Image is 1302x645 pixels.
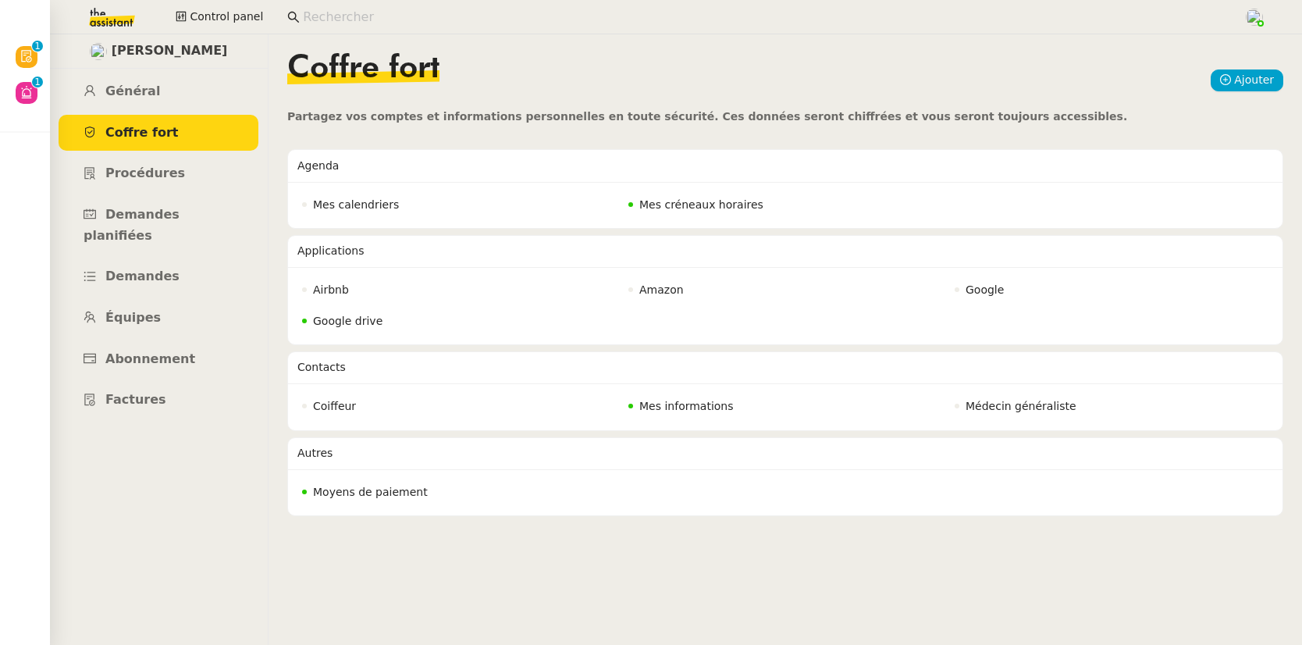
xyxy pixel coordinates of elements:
[105,125,179,140] span: Coffre fort
[303,7,1228,28] input: Rechercher
[59,258,258,295] a: Demandes
[190,8,263,26] span: Control panel
[313,283,349,296] span: Airbnb
[90,43,107,60] img: users%2FrvM9QKT95GRs84TlTRdpuB62bhn1%2Favatar%2F1555062430900.jpeg
[639,283,684,296] span: Amazon
[59,197,258,254] a: Demandes planifiées
[287,110,1127,123] span: Partagez vos comptes et informations personnelles en toute sécurité. Ces données seront chiffrées...
[1234,71,1274,89] span: Ajouter
[313,400,356,412] span: Coiffeur
[105,269,180,283] span: Demandes
[966,283,1004,296] span: Google
[297,361,346,373] span: Contacts
[34,77,41,91] p: 1
[84,207,180,243] span: Demandes planifiées
[105,351,195,366] span: Abonnement
[105,392,166,407] span: Factures
[313,486,428,498] span: Moyens de paiement
[1211,69,1283,91] button: Ajouter
[287,53,439,84] span: Coffre fort
[105,310,161,325] span: Équipes
[59,73,258,110] a: Général
[59,300,258,337] a: Équipes
[32,41,43,52] nz-badge-sup: 1
[59,155,258,192] a: Procédures
[297,244,365,257] span: Applications
[32,77,43,87] nz-badge-sup: 1
[105,84,160,98] span: Général
[59,115,258,151] a: Coffre fort
[166,6,272,28] button: Control panel
[59,341,258,378] a: Abonnement
[105,166,185,180] span: Procédures
[1246,9,1263,26] img: users%2FNTfmycKsCFdqp6LX6USf2FmuPJo2%2Favatar%2Fprofile-pic%20(1).png
[297,159,339,172] span: Agenda
[966,400,1076,412] span: Médecin généraliste
[313,198,399,211] span: Mes calendriers
[639,198,763,211] span: Mes créneaux horaires
[313,315,382,327] span: Google drive
[639,400,734,412] span: Mes informations
[112,41,228,62] span: [PERSON_NAME]
[34,41,41,55] p: 1
[297,447,333,459] span: Autres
